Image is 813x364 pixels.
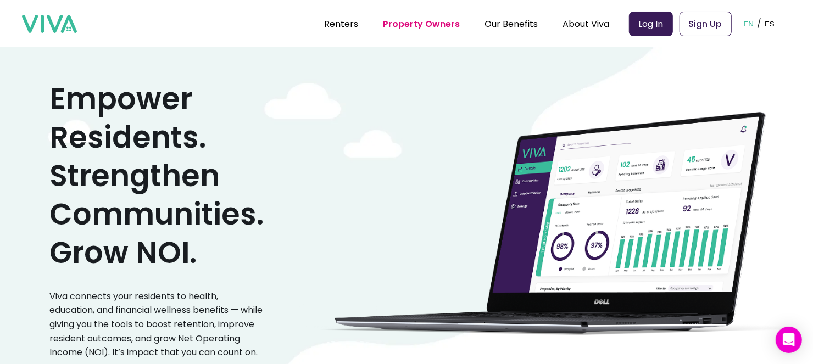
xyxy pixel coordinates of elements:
div: Open Intercom Messenger [776,327,802,353]
img: cityscape [299,112,793,335]
a: Log In [629,12,673,36]
p: Viva connects your residents to health, education, and financial wellness benefits — while giving... [49,289,264,360]
a: Sign Up [680,12,732,36]
div: Our Benefits [485,10,538,37]
img: viva [22,15,77,33]
a: Renters [324,18,358,30]
p: / [757,15,761,32]
div: About Viva [563,10,609,37]
h1: Empower Residents. Strengthen Communities. Grow NOI. [49,80,264,272]
a: Property Owners [383,18,460,30]
button: ES [761,7,778,41]
button: EN [740,7,758,41]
